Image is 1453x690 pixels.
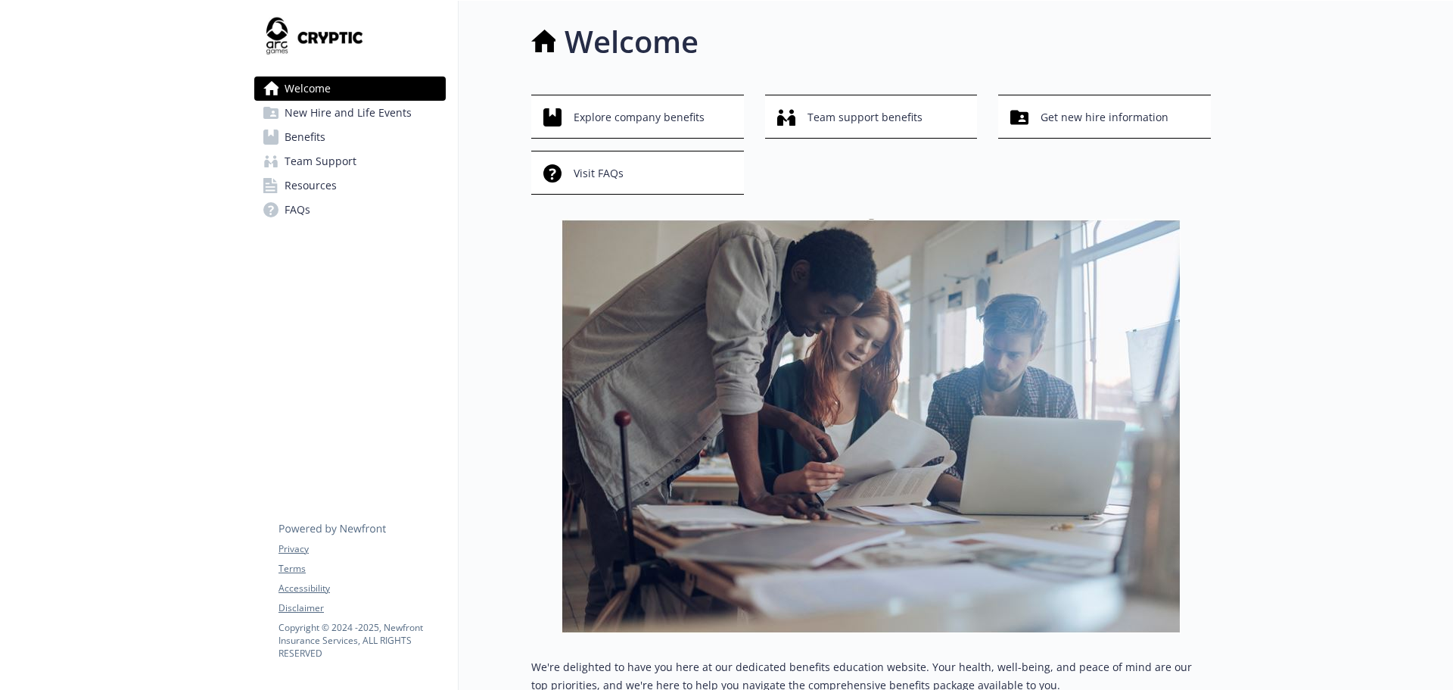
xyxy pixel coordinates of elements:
a: Resources [254,173,446,198]
a: Benefits [254,125,446,149]
button: Explore company benefits [531,95,744,139]
span: Team support benefits [807,103,923,132]
h1: Welcome [565,19,698,64]
img: overview page banner [562,219,1181,634]
span: FAQs [285,198,310,222]
span: Visit FAQs [574,159,624,188]
p: Copyright © 2024 - 2025 , Newfront Insurance Services, ALL RIGHTS RESERVED [278,621,445,660]
a: New Hire and Life Events [254,101,446,125]
a: Welcome [254,76,446,101]
button: Visit FAQs [531,151,744,195]
a: FAQs [254,198,446,222]
span: Explore company benefits [574,103,705,132]
span: Welcome [285,76,331,101]
a: Team Support [254,149,446,173]
a: Terms [278,562,445,576]
span: Resources [285,173,337,198]
a: Accessibility [278,582,445,595]
span: Benefits [285,125,325,149]
span: Team Support [285,149,356,173]
span: New Hire and Life Events [285,101,412,125]
a: Disclaimer [278,601,445,615]
span: Get new hire information [1041,103,1168,132]
button: Get new hire information [998,95,1211,139]
button: Team support benefits [765,95,978,139]
a: Privacy [278,542,445,556]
